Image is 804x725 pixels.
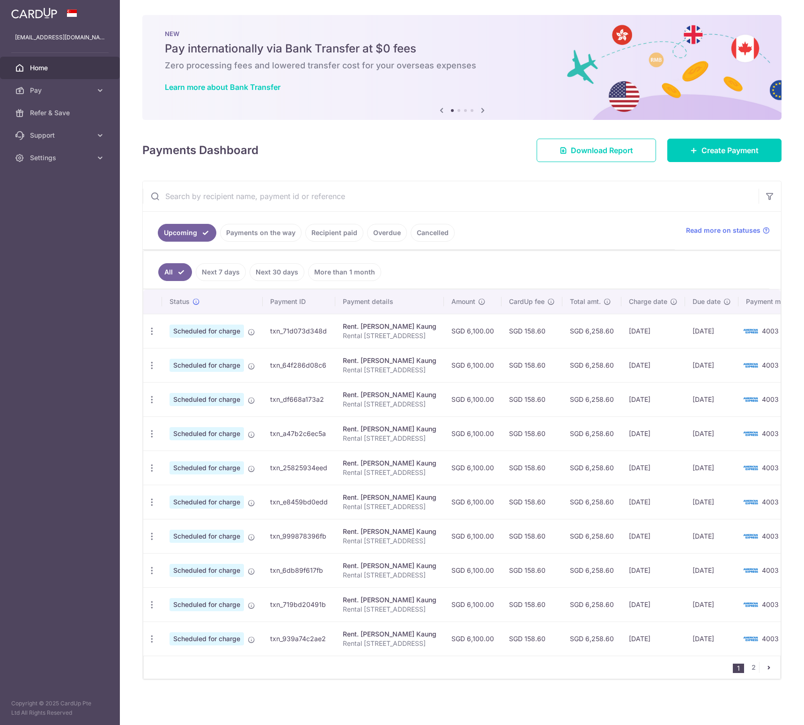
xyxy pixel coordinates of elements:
img: Bank Card [741,360,760,371]
span: Read more on statuses [686,226,760,235]
td: [DATE] [685,519,738,553]
img: Bank Card [741,531,760,542]
td: SGD 6,258.60 [562,382,621,416]
td: [DATE] [621,348,685,382]
td: SGD 6,258.60 [562,553,621,587]
span: Pay [30,86,92,95]
td: SGD 6,258.60 [562,485,621,519]
td: SGD 158.60 [502,519,562,553]
td: SGD 6,100.00 [444,587,502,621]
td: txn_71d073d348d [263,314,335,348]
td: SGD 158.60 [502,348,562,382]
p: Rental [STREET_ADDRESS] [343,365,436,375]
span: Create Payment [701,145,759,156]
td: [DATE] [685,485,738,519]
td: [DATE] [685,382,738,416]
td: txn_64f286d08c6 [263,348,335,382]
div: Rent. [PERSON_NAME] Kaung [343,322,436,331]
span: Scheduled for charge [170,359,244,372]
td: SGD 6,258.60 [562,587,621,621]
td: SGD 158.60 [502,314,562,348]
span: 4003 [762,600,779,608]
span: 4003 [762,429,779,437]
img: Bank transfer banner [142,15,782,120]
div: Rent. [PERSON_NAME] Kaung [343,390,436,399]
td: SGD 158.60 [502,451,562,485]
td: txn_999878396fb [263,519,335,553]
td: SGD 158.60 [502,587,562,621]
span: Refer & Save [30,108,92,118]
td: SGD 158.60 [502,382,562,416]
span: 4003 [762,532,779,540]
a: Next 30 days [250,263,304,281]
td: SGD 6,100.00 [444,348,502,382]
td: SGD 6,258.60 [562,451,621,485]
span: Scheduled for charge [170,325,244,338]
span: 4003 [762,395,779,403]
td: SGD 6,100.00 [444,416,502,451]
td: txn_939a74c2ae2 [263,621,335,656]
td: SGD 158.60 [502,485,562,519]
td: [DATE] [685,348,738,382]
a: More than 1 month [308,263,381,281]
td: [DATE] [685,587,738,621]
td: [DATE] [685,621,738,656]
span: Charge date [629,297,667,306]
span: Total amt. [570,297,601,306]
a: Read more on statuses [686,226,770,235]
td: SGD 158.60 [502,621,562,656]
img: Bank Card [741,394,760,405]
td: SGD 6,100.00 [444,314,502,348]
span: 4003 [762,498,779,506]
td: [DATE] [685,416,738,451]
td: txn_25825934eed [263,451,335,485]
h5: Pay internationally via Bank Transfer at $0 fees [165,41,759,56]
span: Home [30,63,92,73]
th: Payment ID [263,289,335,314]
p: Rental [STREET_ADDRESS] [343,468,436,477]
span: CardUp fee [509,297,545,306]
div: Rent. [PERSON_NAME] Kaung [343,356,436,365]
span: Scheduled for charge [170,632,244,645]
span: Scheduled for charge [170,564,244,577]
td: [DATE] [685,314,738,348]
div: Rent. [PERSON_NAME] Kaung [343,424,436,434]
span: 4003 [762,464,779,472]
a: All [158,263,192,281]
a: Payments on the way [220,224,302,242]
span: Due date [693,297,721,306]
span: 4003 [762,327,779,335]
a: Learn more about Bank Transfer [165,82,280,92]
td: SGD 6,258.60 [562,416,621,451]
div: Rent. [PERSON_NAME] Kaung [343,561,436,570]
img: Bank Card [741,428,760,439]
a: Cancelled [411,224,455,242]
p: Rental [STREET_ADDRESS] [343,502,436,511]
span: Status [170,297,190,306]
img: Bank Card [741,462,760,473]
p: Rental [STREET_ADDRESS] [343,399,436,409]
span: Download Report [571,145,633,156]
span: Scheduled for charge [170,530,244,543]
p: Rental [STREET_ADDRESS] [343,434,436,443]
div: Rent. [PERSON_NAME] Kaung [343,527,436,536]
a: Download Report [537,139,656,162]
span: Scheduled for charge [170,427,244,440]
span: Settings [30,153,92,163]
td: SGD 6,258.60 [562,519,621,553]
p: Rental [STREET_ADDRESS] [343,331,436,340]
div: Rent. [PERSON_NAME] Kaung [343,629,436,639]
td: txn_6db89f617fb [263,553,335,587]
h4: Payments Dashboard [142,142,258,159]
a: Upcoming [158,224,216,242]
img: Bank Card [741,496,760,508]
p: Rental [STREET_ADDRESS] [343,605,436,614]
td: SGD 6,100.00 [444,519,502,553]
img: Bank Card [741,326,760,337]
th: Payment details [335,289,444,314]
span: Scheduled for charge [170,496,244,509]
span: Scheduled for charge [170,598,244,611]
p: Rental [STREET_ADDRESS] [343,570,436,580]
div: Rent. [PERSON_NAME] Kaung [343,493,436,502]
span: 4003 [762,361,779,369]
